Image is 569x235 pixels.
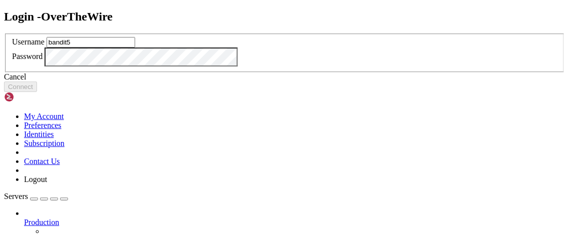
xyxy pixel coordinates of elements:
a: Production [24,218,565,227]
a: Logout [24,175,47,183]
x-row: Connecting [DOMAIN_NAME]... [4,4,438,13]
a: Subscription [24,139,65,147]
label: Password [12,52,43,61]
a: My Account [24,112,64,120]
label: Username [12,37,45,46]
a: Contact Us [24,157,60,165]
img: Shellngn [4,92,62,102]
div: (0, 1) [4,13,8,22]
a: Servers [4,192,68,200]
span: Servers [4,192,28,200]
span: Production [24,218,59,226]
a: Preferences [24,121,62,129]
div: Cancel [4,72,565,81]
button: Connect [4,81,37,92]
h2: Login - OverTheWire [4,10,565,23]
a: Identities [24,130,54,138]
